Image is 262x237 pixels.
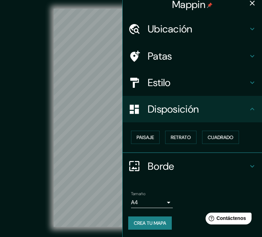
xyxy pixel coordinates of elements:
[134,220,166,226] font: Crea tu mapa
[131,199,138,206] font: A4
[148,76,171,89] font: Estilo
[123,153,262,179] div: Borde
[123,16,262,42] div: Ubicación
[200,210,254,229] iframe: Lanzador de widgets de ayuda
[123,69,262,96] div: Estilo
[131,191,145,197] font: Tamaño
[165,131,196,144] button: Retrato
[202,131,239,144] button: Cuadrado
[123,43,262,69] div: Patas
[148,22,193,36] font: Ubicación
[148,160,175,173] font: Borde
[207,2,213,8] img: pin-icon.png
[208,134,233,140] font: Cuadrado
[131,197,173,208] div: A4
[54,9,208,227] canvas: Mapa
[137,134,154,140] font: Paisaje
[171,134,191,140] font: Retrato
[123,96,262,122] div: Disposición
[131,131,160,144] button: Paisaje
[148,102,199,116] font: Disposición
[148,49,172,63] font: Patas
[128,216,172,230] button: Crea tu mapa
